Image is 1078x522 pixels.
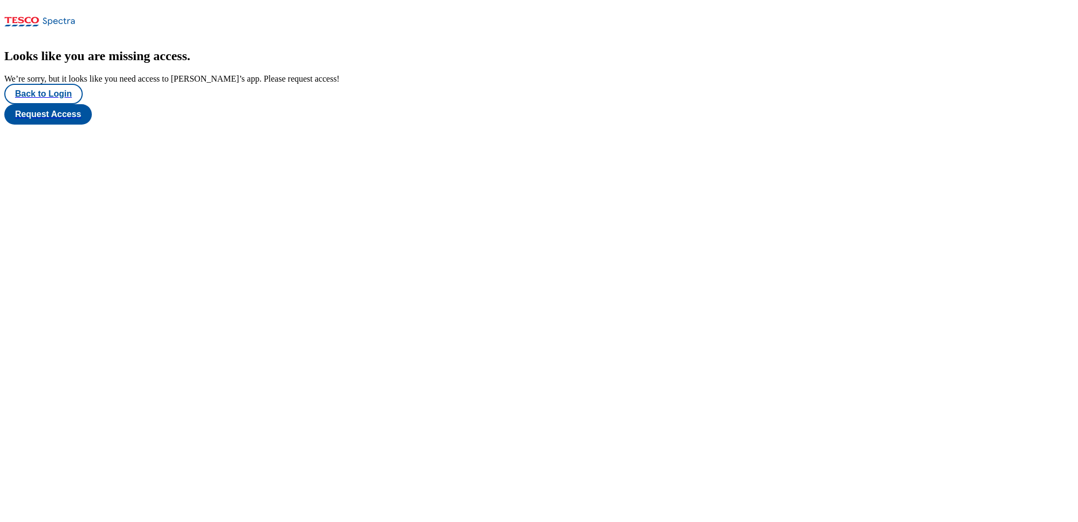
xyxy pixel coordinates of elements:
h2: Looks like you are missing access [4,49,1074,63]
button: Back to Login [4,84,83,104]
span: . [187,49,190,63]
button: Request Access [4,104,92,125]
a: Request Access [4,104,1074,125]
div: We’re sorry, but it looks like you need access to [PERSON_NAME]’s app. Please request access! [4,74,1074,84]
a: Back to Login [4,84,1074,104]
